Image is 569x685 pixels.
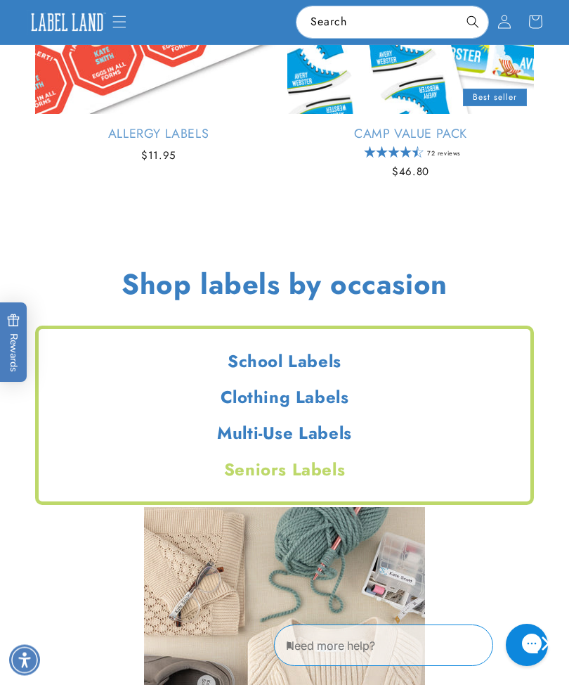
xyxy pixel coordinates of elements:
[39,351,530,373] h2: School Labels
[39,459,530,481] h2: Seniors Labels
[457,6,488,37] button: Search
[7,314,20,373] span: Rewards
[35,127,282,143] a: Allergy Labels
[274,619,555,671] iframe: Gorgias Floating Chat
[287,127,534,143] a: Camp Value Pack
[39,423,530,444] h2: Multi-Use Labels
[27,10,107,35] img: Label Land
[122,267,447,303] h2: Shop labels by occasion
[9,645,40,676] div: Accessibility Menu
[104,6,135,37] summary: Menu
[21,4,112,40] a: Label Land
[39,387,530,409] h2: Clothing Labels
